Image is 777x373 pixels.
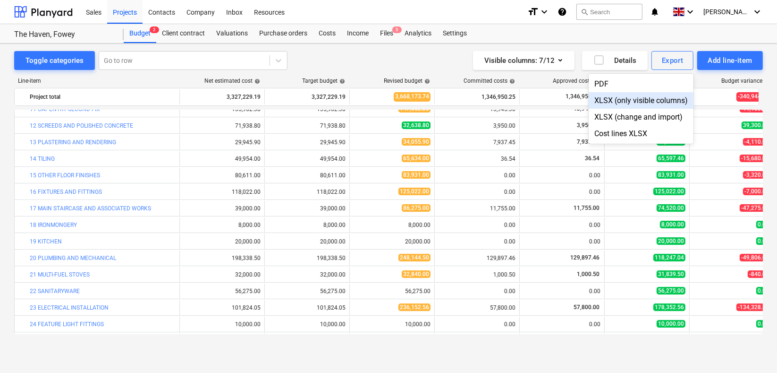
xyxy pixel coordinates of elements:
iframe: Chat Widget [730,328,777,373]
div: PDF [589,76,693,92]
div: Line-item [14,78,179,84]
div: Cost lines XLSX [589,125,693,142]
div: XLSX (change and import) [589,109,693,125]
div: Project total [30,89,176,104]
div: XLSX (only visible columns) [589,92,693,109]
